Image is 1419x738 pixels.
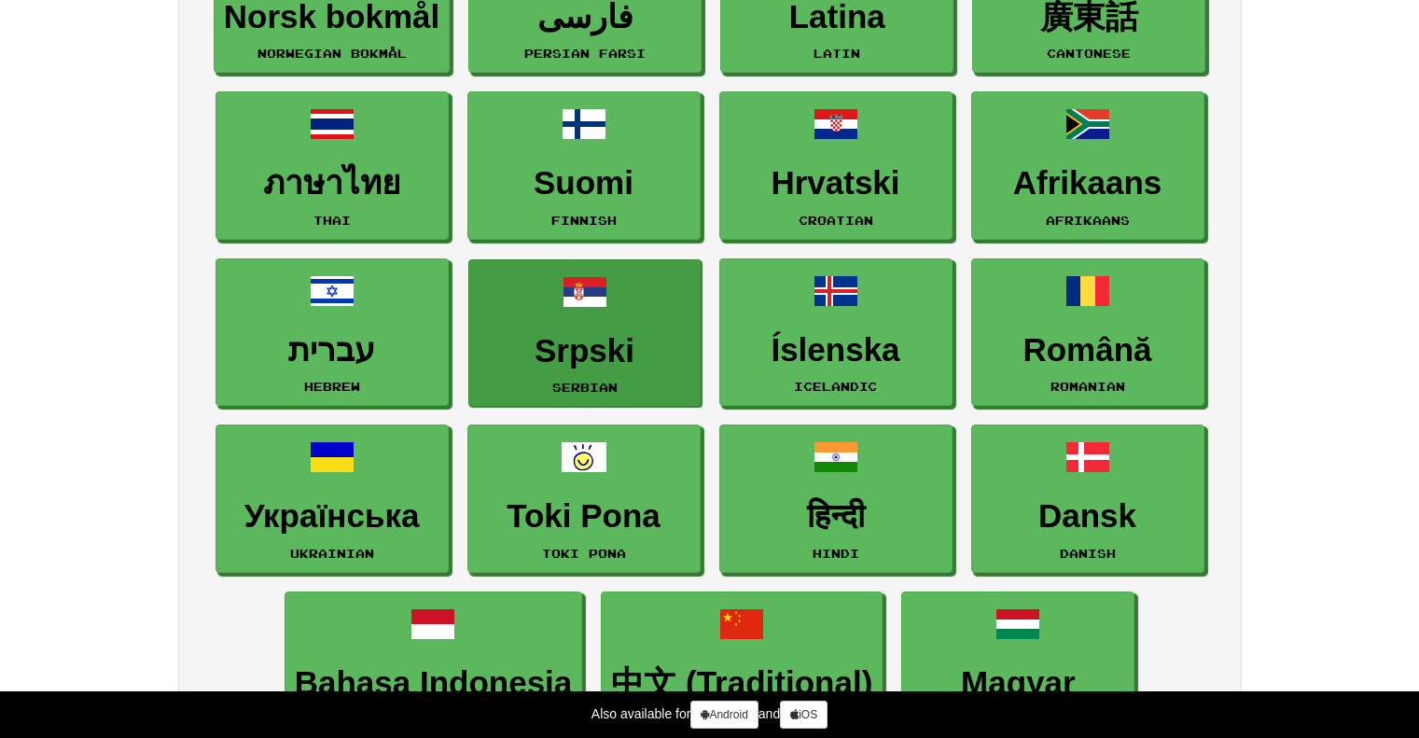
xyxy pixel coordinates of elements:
a: HrvatskiCroatian [719,91,953,240]
h3: Dansk [981,498,1194,535]
a: SrpskiSerbian [468,259,702,408]
small: Romanian [1050,380,1125,393]
small: Persian Farsi [524,47,646,60]
h3: Hrvatski [730,165,942,202]
h3: हिन्दी [730,498,942,535]
a: ภาษาไทยThai [216,91,449,240]
small: Hindi [813,547,859,560]
h3: ภาษาไทย [226,165,438,202]
small: Finnish [551,214,617,227]
h3: 中文 (Traditional) [611,665,872,702]
a: RomânăRomanian [971,258,1204,407]
a: עבריתHebrew [216,258,449,407]
small: Cantonese [1047,47,1131,60]
h3: Română [981,332,1194,369]
h3: Suomi [478,165,690,202]
a: हिन्दीHindi [719,425,953,573]
h3: Toki Pona [478,498,690,535]
small: Croatian [799,214,873,227]
h3: עברית [226,332,438,369]
a: AfrikaansAfrikaans [971,91,1204,240]
small: Icelandic [794,380,877,393]
a: Toki PonaToki Pona [467,425,701,573]
small: Serbian [552,381,618,394]
a: УкраїнськаUkrainian [216,425,449,573]
small: Ukrainian [290,547,374,560]
h3: Afrikaans [981,165,1194,202]
a: Android [690,701,758,729]
h3: Srpski [479,333,691,369]
h3: Українська [226,498,438,535]
small: Norwegian Bokmål [257,47,407,60]
a: SuomiFinnish [467,91,701,240]
h3: Magyar [911,665,1124,702]
small: Latin [814,47,860,60]
a: DanskDanish [971,425,1204,573]
h3: Íslenska [730,332,942,369]
small: Toki Pona [542,547,626,560]
small: Afrikaans [1046,214,1130,227]
small: Hebrew [304,380,360,393]
a: iOS [780,701,828,729]
small: Danish [1060,547,1116,560]
small: Thai [313,214,351,227]
h3: Bahasa Indonesia [295,665,573,702]
a: ÍslenskaIcelandic [719,258,953,407]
